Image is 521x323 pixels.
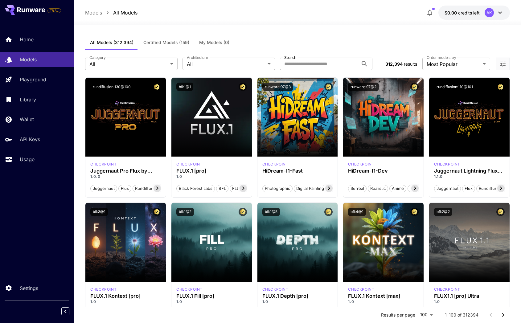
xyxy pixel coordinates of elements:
[89,55,106,60] label: Category
[20,56,37,63] p: Models
[496,83,505,91] button: Certified Model – Vetted for best performance and includes a commercial license.
[348,287,374,292] p: checkpoint
[176,208,194,216] button: bfl:1@2
[348,293,419,299] h3: FLUX.1 Kontext [max]
[348,287,374,292] div: FLUX.1 Kontext [max]
[20,136,40,143] p: API Keys
[262,168,333,174] h3: HiDream-I1-Fast
[47,7,61,14] span: Add your payment card to enable full platform functionality.
[176,299,247,305] p: 1.0
[48,8,61,13] span: TRIAL
[216,186,228,192] span: BFL
[153,83,161,91] button: Certified Model – Vetted for best performance and includes a commercial license.
[496,208,505,216] button: Certified Model – Vetted for best performance and includes a commercial license.
[20,156,35,163] p: Usage
[239,208,247,216] button: Certified Model – Vetted for best performance and includes a commercial license.
[434,168,505,174] h3: Juggernaut Lightning Flux by RunDiffusion
[427,60,480,68] span: Most Popular
[90,174,161,179] p: 1.0.0
[434,184,461,192] button: juggernaut
[176,184,215,192] button: Black Forest Labs
[445,312,478,318] p: 1–100 of 312394
[418,310,435,319] div: 100
[434,208,452,216] button: bfl:2@2
[348,83,379,91] button: runware:97@2
[348,299,419,305] p: 1.0
[85,9,102,16] a: Models
[176,162,203,167] div: fluxpro
[61,307,69,315] button: Collapse sidebar
[348,186,366,192] span: Surreal
[176,293,247,299] h3: FLUX.1 Fill [pro]
[462,184,475,192] button: flux
[434,299,505,305] p: 1.0
[239,83,247,91] button: Certified Model – Vetted for best performance and includes a commercial license.
[176,287,203,292] div: fluxpro
[90,287,117,292] p: checkpoint
[20,284,38,292] p: Settings
[410,208,419,216] button: Certified Model – Vetted for best performance and includes a commercial license.
[176,168,247,174] h3: FLUX.1 [pro]
[119,186,131,192] span: flux
[262,83,293,91] button: runware:97@3
[176,83,193,91] button: bfl:1@1
[485,8,494,17] div: AK
[20,96,36,103] p: Library
[408,184,427,192] button: Stylized
[176,174,247,179] p: 1.0
[385,61,403,67] span: 312,394
[262,287,289,292] div: fluxpro
[434,162,460,167] p: checkpoint
[262,162,289,167] p: checkpoint
[90,40,133,45] span: All Models (312,394)
[434,83,475,91] button: rundiffusion:110@101
[262,299,333,305] p: 1.0
[176,287,203,292] p: checkpoint
[348,184,367,192] button: Surreal
[230,184,258,192] button: FLUX.1 [pro]
[230,186,258,192] span: FLUX.1 [pro]
[90,168,161,174] h3: Juggernaut Pro Flux by RunDiffusion
[262,162,289,167] div: HiDream Fast
[445,10,458,15] span: $0.00
[458,10,480,15] span: credits left
[187,60,265,68] span: All
[89,60,168,68] span: All
[434,293,505,299] h3: FLUX1.1 [pro] Ultra
[476,184,505,192] button: rundiffusion
[434,174,505,179] p: 1.1.0
[90,293,161,299] h3: FLUX.1 Kontext [pro]
[324,208,333,216] button: Certified Model – Vetted for best performance and includes a commercial license.
[20,116,34,123] p: Wallet
[262,293,333,299] h3: FLUX.1 Depth [pro]
[262,287,289,292] p: checkpoint
[113,9,137,16] a: All Models
[348,168,419,174] h3: HiDream-I1-Dev
[262,184,293,192] button: Photographic
[91,186,117,192] span: juggernaut
[348,162,374,167] div: HiDream Dev
[153,208,161,216] button: Certified Model – Vetted for best performance and includes a commercial license.
[477,186,505,192] span: rundiffusion
[199,40,229,45] span: My Models (0)
[216,184,228,192] button: BFL
[284,55,296,60] label: Search
[118,184,131,192] button: flux
[462,186,475,192] span: flux
[177,186,215,192] span: Black Forest Labs
[133,184,162,192] button: rundiffusion
[434,162,460,167] div: FLUX.1 D
[90,299,161,305] p: 1.0
[324,83,333,91] button: Certified Model – Vetted for best performance and includes a commercial license.
[133,186,161,192] span: rundiffusion
[294,186,326,192] span: Digital Painting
